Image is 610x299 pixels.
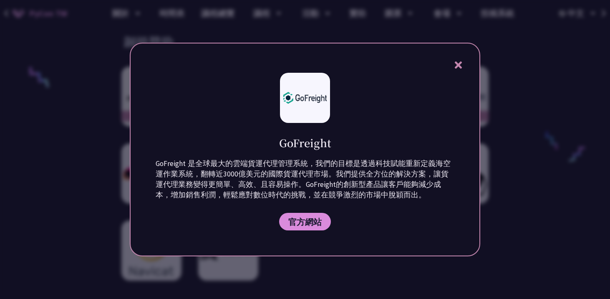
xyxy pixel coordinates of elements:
p: GoFreight 是全球最大的雲端貨運代理管理系統，我們的目標是透過科技賦能重新定義海空運作業系統，翻轉近3000億美元的國際貨運代理市場。我們提供全方位的解決方案，讓貨運代理業務變得更簡單、... [156,158,454,200]
a: 官方網站 [279,213,331,230]
img: photo [282,89,328,106]
h1: GoFreight [279,135,331,150]
span: 官方網站 [288,217,322,227]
